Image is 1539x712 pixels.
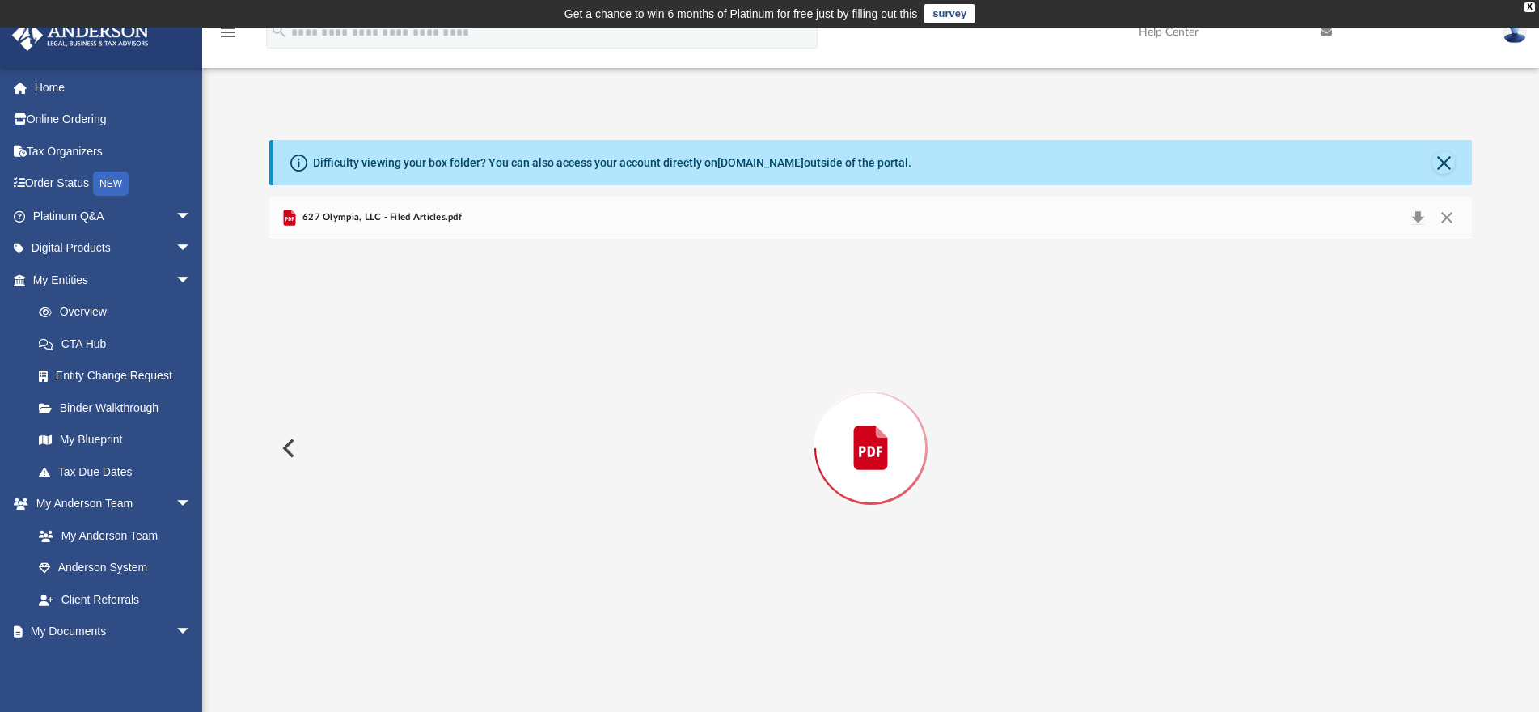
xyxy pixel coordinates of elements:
span: arrow_drop_down [175,616,208,649]
a: Digital Productsarrow_drop_down [11,232,216,265]
i: menu [218,23,238,42]
a: [DOMAIN_NAME] [717,156,804,169]
div: NEW [93,172,129,196]
a: Overview [23,296,216,328]
span: arrow_drop_down [175,488,208,521]
a: My Documentsarrow_drop_down [11,616,208,648]
a: Binder Walkthrough [23,392,216,424]
a: Tax Due Dates [23,456,216,488]
a: Tax Organizers [11,135,216,167]
img: User Pic [1503,20,1527,44]
a: Online Ordering [11,104,216,136]
a: CTA Hub [23,328,216,360]
a: My Blueprint [23,424,208,456]
a: Box [23,647,200,680]
button: Close [1432,151,1455,174]
a: Anderson System [23,552,208,584]
button: Close [1432,206,1461,229]
a: My Entitiesarrow_drop_down [11,264,216,296]
span: arrow_drop_down [175,264,208,297]
a: My Anderson Teamarrow_drop_down [11,488,208,520]
a: menu [218,31,238,42]
button: Previous File [269,426,305,471]
div: Difficulty viewing your box folder? You can also access your account directly on outside of the p... [313,155,911,172]
a: Client Referrals [23,583,208,616]
a: survey [924,4,975,23]
a: Home [11,71,216,104]
button: Download [1403,206,1432,229]
a: Entity Change Request [23,360,216,392]
a: My Anderson Team [23,519,200,552]
span: 627 Olympia, LLC - Filed Articles.pdf [299,210,462,225]
div: close [1524,2,1535,12]
i: search [270,22,288,40]
a: Platinum Q&Aarrow_drop_down [11,200,216,232]
img: Anderson Advisors Platinum Portal [7,19,154,51]
div: Get a chance to win 6 months of Platinum for free just by filling out this [564,4,918,23]
span: arrow_drop_down [175,200,208,233]
div: Preview [269,197,1473,657]
a: Order StatusNEW [11,167,216,201]
span: arrow_drop_down [175,232,208,265]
